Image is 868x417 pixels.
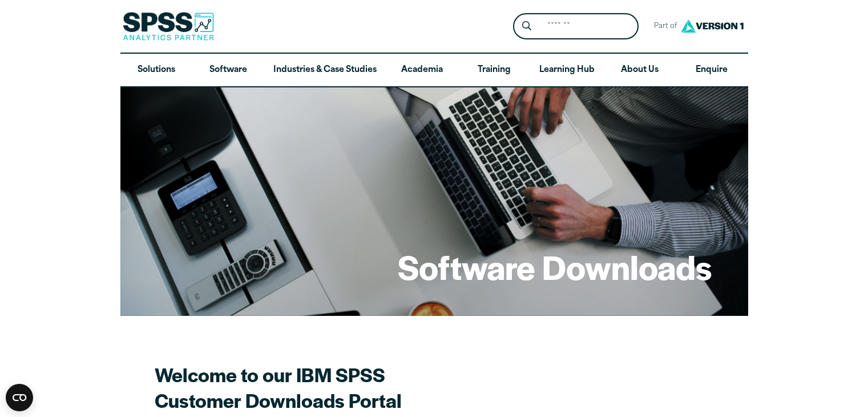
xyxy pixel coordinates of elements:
h1: Software Downloads [398,244,712,289]
a: Training [458,54,530,87]
a: Learning Hub [530,54,604,87]
a: Academia [386,54,458,87]
a: Industries & Case Studies [264,54,386,87]
form: Site Header Search Form [513,13,639,40]
a: Solutions [120,54,192,87]
button: Open CMP widget [6,384,33,411]
h2: Welcome to our IBM SPSS Customer Downloads Portal [155,362,554,413]
a: Software [192,54,264,87]
a: Enquire [676,54,748,87]
span: Part of [648,18,678,35]
svg: Search magnifying glass icon [522,21,531,31]
img: Version1 Logo [678,15,746,37]
button: Search magnifying glass icon [516,16,537,37]
nav: Desktop version of site main menu [120,54,748,87]
img: SPSS Analytics Partner [123,12,214,41]
a: About Us [604,54,676,87]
